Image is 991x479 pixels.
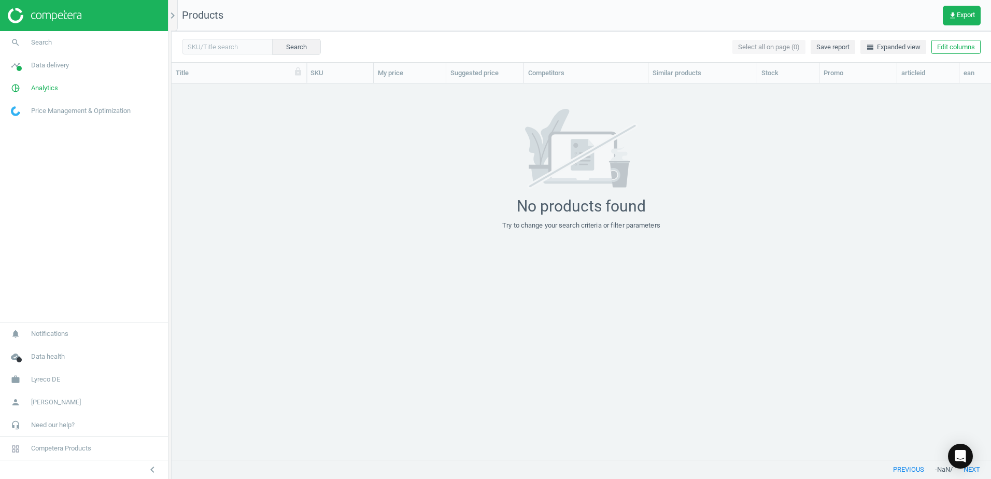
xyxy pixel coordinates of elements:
[8,8,81,23] img: ajHJNr6hYgQAAAAASUVORK5CYII=
[653,68,753,78] div: Similar products
[6,415,25,435] i: headset_mic
[31,329,68,339] span: Notifications
[528,68,644,78] div: Competitors
[866,43,874,51] i: horizontal_split
[948,444,973,469] div: Open Intercom Messenger
[166,9,179,22] i: chevron_right
[950,465,953,474] span: /
[272,39,321,54] button: Search
[31,61,69,70] span: Data delivery
[310,68,369,78] div: SKU
[378,68,442,78] div: My price
[6,55,25,75] i: timeline
[901,68,955,78] div: articleid
[139,463,165,476] button: chevron_left
[935,465,950,474] span: - NaN
[948,11,975,20] span: Export
[6,78,25,98] i: pie_chart_outlined
[738,43,800,52] span: Select all on page (0)
[31,444,91,453] span: Competera Products
[172,83,991,452] div: grid
[517,197,646,216] div: No products found
[931,40,981,54] button: Edit columns
[811,40,855,54] button: Save report
[6,347,25,367] i: cloud_done
[176,68,302,78] div: Title
[31,420,75,430] span: Need our help?
[450,68,519,78] div: Suggested price
[761,68,815,78] div: Stock
[31,38,52,47] span: Search
[31,83,58,93] span: Analytics
[6,392,25,412] i: person
[953,460,991,479] button: next
[6,324,25,344] i: notifications
[816,43,850,52] span: Save report
[882,460,935,479] button: previous
[146,463,159,476] i: chevron_left
[505,109,658,189] img: 7171a7ce662e02b596aeec34d53f281b.svg
[860,40,926,54] button: horizontal_splitExpanded view
[6,33,25,52] i: search
[182,9,223,21] span: Products
[11,106,20,116] img: wGWNvw8QSZomAAAAABJRU5ErkJggg==
[31,352,65,361] span: Data health
[182,39,273,54] input: SKU/Title search
[824,68,893,78] div: Promo
[732,40,805,54] button: Select all on page (0)
[6,370,25,389] i: work
[943,6,981,25] button: get_appExport
[948,11,957,20] i: get_app
[866,43,921,52] span: Expanded view
[31,106,131,116] span: Price Management & Optimization
[502,221,660,230] div: Try to change your search criteria or filter parameters
[31,375,60,384] span: Lyreco DE
[31,398,81,407] span: [PERSON_NAME]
